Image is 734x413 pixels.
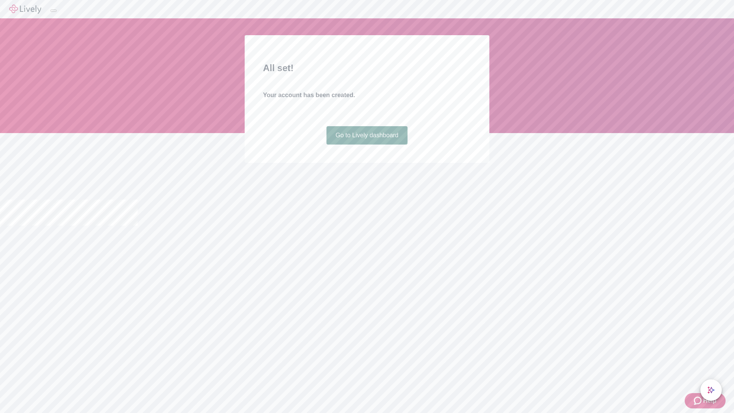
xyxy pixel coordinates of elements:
[707,386,715,394] svg: Lively AI Assistant
[685,393,726,408] button: Zendesk support iconHelp
[9,5,41,14] img: Lively
[263,91,471,100] h4: Your account has been created.
[326,126,408,145] a: Go to Lively dashboard
[694,396,703,405] svg: Zendesk support icon
[263,61,471,75] h2: All set!
[703,396,716,405] span: Help
[50,10,57,12] button: Log out
[700,379,722,401] button: chat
